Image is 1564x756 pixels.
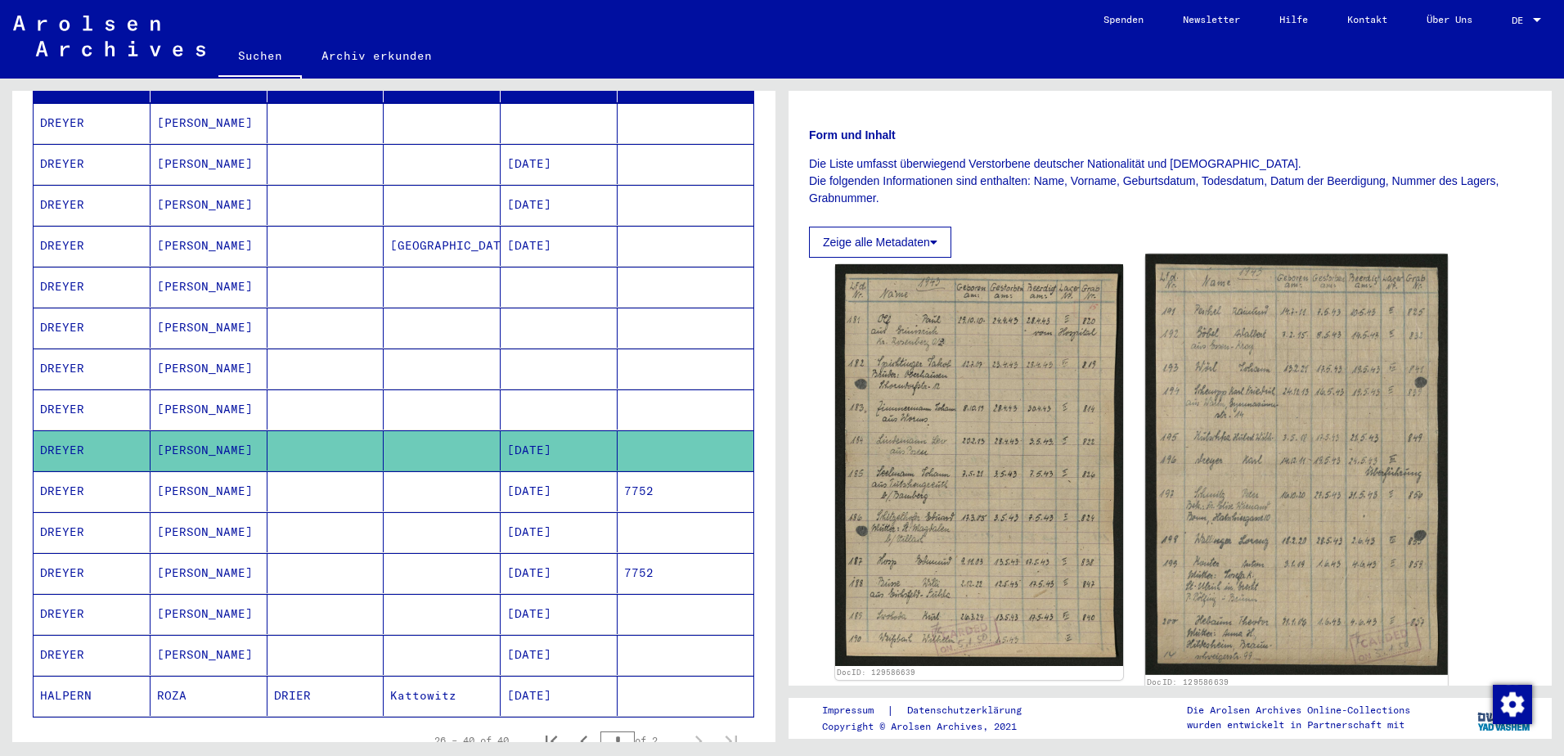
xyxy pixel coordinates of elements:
[501,430,618,470] mat-cell: [DATE]
[34,308,151,348] mat-cell: DREYER
[151,349,267,389] mat-cell: [PERSON_NAME]
[34,512,151,552] mat-cell: DREYER
[501,144,618,184] mat-cell: [DATE]
[384,676,501,716] mat-cell: Kattowitz
[1474,697,1535,738] img: yv_logo.png
[501,553,618,593] mat-cell: [DATE]
[822,702,1041,719] div: |
[34,349,151,389] mat-cell: DREYER
[34,144,151,184] mat-cell: DREYER
[1145,254,1447,676] img: 002.jpg
[34,594,151,634] mat-cell: DREYER
[822,702,887,719] a: Impressum
[501,226,618,266] mat-cell: [DATE]
[1493,685,1532,724] img: Zustimmung ändern
[501,471,618,511] mat-cell: [DATE]
[1187,718,1410,732] p: wurden entwickelt in Partnerschaft mit
[600,732,682,748] div: of 2
[1512,15,1530,26] span: DE
[809,128,896,142] b: Form und Inhalt
[151,389,267,430] mat-cell: [PERSON_NAME]
[501,676,618,716] mat-cell: [DATE]
[151,635,267,675] mat-cell: [PERSON_NAME]
[151,430,267,470] mat-cell: [PERSON_NAME]
[34,226,151,266] mat-cell: DREYER
[835,264,1123,666] img: 001.jpg
[434,733,509,748] div: 26 – 40 of 40
[501,512,618,552] mat-cell: [DATE]
[1492,684,1531,723] div: Zustimmung ändern
[151,103,267,143] mat-cell: [PERSON_NAME]
[34,389,151,430] mat-cell: DREYER
[894,702,1041,719] a: Datenschutzerklärung
[302,36,452,75] a: Archiv erkunden
[151,471,267,511] mat-cell: [PERSON_NAME]
[151,512,267,552] mat-cell: [PERSON_NAME]
[618,471,753,511] mat-cell: 7752
[151,226,267,266] mat-cell: [PERSON_NAME]
[34,185,151,225] mat-cell: DREYER
[151,267,267,307] mat-cell: [PERSON_NAME]
[34,267,151,307] mat-cell: DREYER
[151,308,267,348] mat-cell: [PERSON_NAME]
[151,594,267,634] mat-cell: [PERSON_NAME]
[34,553,151,593] mat-cell: DREYER
[809,227,951,258] button: Zeige alle Metadaten
[34,430,151,470] mat-cell: DREYER
[34,103,151,143] mat-cell: DREYER
[34,471,151,511] mat-cell: DREYER
[34,676,151,716] mat-cell: HALPERN
[618,553,753,593] mat-cell: 7752
[1187,703,1410,718] p: Die Arolsen Archives Online-Collections
[151,144,267,184] mat-cell: [PERSON_NAME]
[151,676,267,716] mat-cell: ROZA
[501,635,618,675] mat-cell: [DATE]
[151,553,267,593] mat-cell: [PERSON_NAME]
[501,594,618,634] mat-cell: [DATE]
[151,185,267,225] mat-cell: [PERSON_NAME]
[267,676,384,716] mat-cell: DRIER
[809,155,1531,207] p: Die Liste umfasst überwiegend Verstorbene deutscher Nationalität und [DEMOGRAPHIC_DATA]. Die folg...
[501,185,618,225] mat-cell: [DATE]
[384,226,501,266] mat-cell: [GEOGRAPHIC_DATA]
[13,16,205,56] img: Arolsen_neg.svg
[1146,677,1229,687] a: DocID: 129586639
[837,668,915,677] a: DocID: 129586639
[822,719,1041,734] p: Copyright © Arolsen Archives, 2021
[34,635,151,675] mat-cell: DREYER
[218,36,302,79] a: Suchen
